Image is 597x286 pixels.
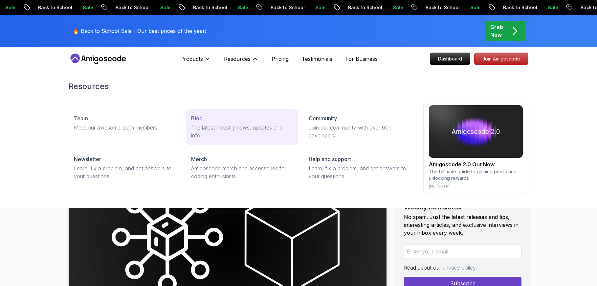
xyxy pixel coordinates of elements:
[309,155,351,163] p: Help and support
[423,100,528,195] a: amigoscode 2.0Amigoscode 2.0 Out NowThe Ultimate guide to gaining points and unlocking rewards[DATE]
[272,55,289,63] a: Pricing
[429,160,523,168] h2: Amigoscode 2.0 Out Now
[404,213,521,237] p: No spam. Just the latest releases and tips, interesting articles, and exclusive interviews in you...
[154,4,175,11] p: Sale
[443,264,475,271] a: privacy policy
[430,53,470,65] a: Dashboard
[186,109,298,145] a: BlogThe latest industry news, updates and info
[74,164,175,180] p: Learn, fix a problem, and get answers to your questions
[404,264,521,272] p: Read about our .
[74,155,101,163] p: Newsletter
[180,55,211,68] button: Products
[32,4,77,11] p: Back to School
[342,4,387,11] p: Back to School
[191,164,293,180] p: Amigoscode merch and accessories for coding enthusiasts.
[309,114,337,122] p: Community
[224,55,251,63] p: Resources
[387,4,408,11] p: Sale
[429,168,523,181] p: The Ultimate guide to gaining points and unlocking rewards
[302,55,332,63] a: Testimonials
[497,4,542,11] p: Back to School
[309,124,410,139] p: Join our community with over 60k developers
[429,105,523,158] img: amigoscode 2.0
[309,164,410,180] p: Learn, fix a problem, and get answers to your questions
[232,4,253,11] p: Sale
[436,184,450,189] p: [DATE]
[69,150,181,185] a: NewsletterLearn, fix a problem, and get answers to your questions
[109,4,154,11] p: Back to School
[419,4,464,11] p: Back to School
[69,109,181,137] a: TeamMeet our awesome team members
[191,114,203,122] p: Blog
[180,55,203,63] p: Products
[224,55,258,68] button: Resources
[474,53,528,65] a: Join Amigoscode
[186,150,298,185] a: MerchAmigoscode merch and accessories for coding enthusiasts.
[69,81,528,92] h2: Resources
[74,124,175,131] p: Meet our awesome team members
[73,27,206,35] p: 🔥 Back to School Sale - Our best prices of the year!
[303,109,415,145] a: CommunityJoin our community with over 60k developers
[464,4,485,11] p: Sale
[77,4,98,11] p: Sale
[404,245,521,258] input: Enter your email
[542,4,563,11] p: Sale
[309,4,330,11] p: Sale
[303,150,415,185] a: Help and supportLearn, fix a problem, and get answers to your questions
[191,124,293,139] p: The latest industry news, updates and info
[191,155,207,163] p: Merch
[490,23,503,39] p: Grab Now
[74,114,88,122] p: Team
[187,4,232,11] p: Back to School
[345,55,378,63] a: For Business
[264,4,309,11] p: Back to School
